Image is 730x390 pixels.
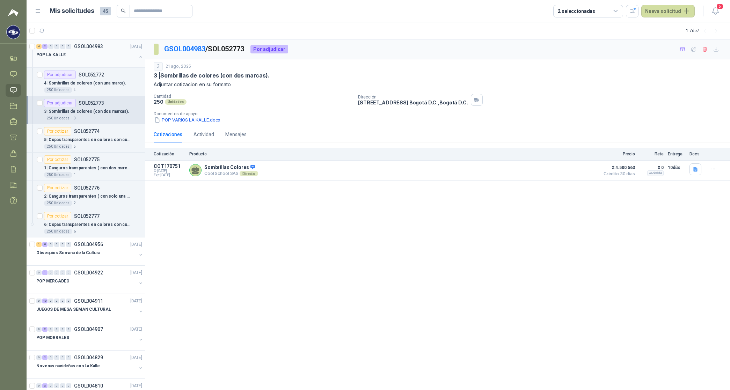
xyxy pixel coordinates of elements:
[27,209,145,237] a: Por cotizarSOL0527776 |Copas transparentes en colores con cuerda (con una marca).250 Unidades6
[44,108,129,115] p: 3 | Sombrillas de colores (con dos marcas).
[358,100,468,105] p: [STREET_ADDRESS] Bogotá D.C. , Bogotá D.C.
[44,165,131,171] p: 1 | Canguros transparentes ( con dos marcas ).
[54,242,59,247] div: 0
[164,44,245,54] p: / SOL052773
[154,99,163,105] p: 250
[74,270,103,275] p: GSOL004922
[154,163,185,169] p: COT170751
[74,327,103,332] p: GSOL004907
[50,6,94,16] h1: Mis solicitudes
[164,45,205,53] a: GSOL004983
[27,68,145,96] a: Por adjudicarSOL0527724 |Sombrillas de colores (con una marca).250 Unidades4
[27,96,145,124] a: Por adjudicarSOL0527733 |Sombrillas de colores (con dos marcas).250 Unidades3
[204,164,258,171] p: Sombrillas Colores
[36,299,42,303] div: 0
[204,171,258,176] p: Cool School SAS
[27,181,145,209] a: Por cotizarSOL0527762 |Canguros transparentes ( con solo una marca).250 Unidades2
[36,52,66,58] p: POP LA KALLE
[639,152,664,156] p: Flete
[74,116,76,121] p: 3
[36,325,144,347] a: 0 2 0 0 0 0 GSOL004907[DATE] POP MORRALES
[166,63,191,70] p: 21 ago, 2025
[74,299,103,303] p: GSOL004911
[42,270,48,275] div: 1
[358,95,468,100] p: Dirección
[60,44,65,49] div: 0
[44,137,131,143] p: 5 | Copas transparentes en colores con cuerda (con dos marcas).
[54,327,59,332] div: 0
[154,72,269,79] p: 3 | Sombrillas de colores (con dos marcas).
[639,163,664,172] p: $ 0
[36,327,42,332] div: 0
[66,327,71,332] div: 0
[74,87,76,93] p: 4
[74,172,76,178] p: 1
[154,131,182,138] div: Cotizaciones
[668,163,685,172] p: 10 días
[36,270,42,275] div: 0
[74,157,100,162] p: SOL052775
[79,72,104,77] p: SOL052772
[48,299,53,303] div: 0
[42,327,48,332] div: 2
[66,383,71,388] div: 0
[44,127,71,135] div: Por cotizar
[36,355,42,360] div: 0
[100,7,111,15] span: 45
[36,306,111,313] p: JUEGOS DE MESA SEMAN CULTURAL
[686,25,722,36] div: 1 - 7 de 7
[600,163,635,172] span: $ 4.500.563
[48,242,53,247] div: 0
[130,298,142,304] p: [DATE]
[27,124,145,153] a: Por cotizarSOL0527745 |Copas transparentes en colores con cuerda (con dos marcas).250 Unidades5
[716,3,724,10] span: 5
[154,62,163,71] div: 3
[225,131,247,138] div: Mensajes
[66,44,71,49] div: 0
[194,131,214,138] div: Actividad
[74,200,76,206] p: 2
[7,25,20,39] img: Company Logo
[44,172,72,178] div: 250 Unidades
[36,383,42,388] div: 0
[36,250,100,256] p: Obsequios Semana de la Cultura
[44,212,71,220] div: Por cotizar
[558,7,595,15] div: 2 seleccionadas
[44,71,76,79] div: Por adjudicar
[42,242,48,247] div: 8
[130,43,142,50] p: [DATE]
[130,241,142,248] p: [DATE]
[74,44,103,49] p: GSOL004983
[44,80,126,87] p: 4 | Sombrillas de colores (con una marca).
[60,355,65,360] div: 0
[48,383,53,388] div: 0
[36,363,100,369] p: Novenas navideñas con La Kalle
[36,278,70,285] p: POP MERCADEO
[689,152,703,156] p: Docs
[60,299,65,303] div: 0
[600,152,635,156] p: Precio
[60,383,65,388] div: 0
[54,299,59,303] div: 0
[66,355,71,360] div: 0
[36,242,42,247] div: 1
[130,383,142,389] p: [DATE]
[44,144,72,149] div: 250 Unidades
[60,242,65,247] div: 0
[709,5,722,17] button: 5
[130,354,142,361] p: [DATE]
[48,327,53,332] div: 0
[74,242,103,247] p: GSOL004956
[44,116,72,121] div: 250 Unidades
[54,355,59,360] div: 0
[48,44,53,49] div: 0
[600,172,635,176] span: Crédito 30 días
[36,42,144,65] a: 4 2 0 0 0 0 GSOL004983[DATE] POP LA KALLE
[641,5,695,17] button: Nueva solicitud
[121,8,126,13] span: search
[74,144,76,149] p: 5
[66,270,71,275] div: 0
[48,355,53,360] div: 0
[48,270,53,275] div: 0
[154,94,352,99] p: Cantidad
